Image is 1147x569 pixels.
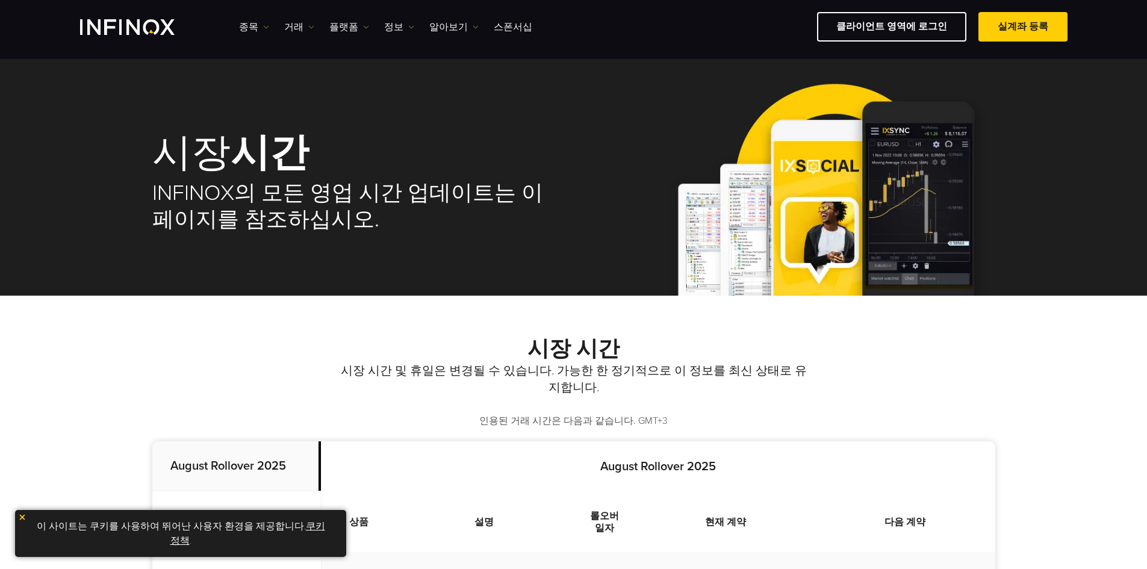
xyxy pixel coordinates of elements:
a: 거래 [284,20,314,34]
th: 설명 [396,492,573,552]
th: 현재 계약 [636,492,815,552]
strong: 시장 시간 [527,336,620,362]
a: INFINOX Logo [80,19,203,35]
p: 시장 시간 및 휴일은 변경될 수 있습니다. 가능한 한 정기적으로 이 정보를 최신 상태로 유지합니다. [336,362,812,396]
strong: August Rollover 2025 [600,459,716,474]
a: 알아보기 [429,20,479,34]
p: 이 사이트는 쿠키를 사용하여 뛰어난 사용자 환경을 제공합니다. . [21,516,340,551]
a: 스폰서십 [494,20,532,34]
th: 다음 계약 [815,492,995,552]
a: 클라이언트 영역에 로그인 [817,12,966,42]
th: 롤오버 일자 [573,492,636,552]
a: 실계좌 등록 [978,12,1068,42]
img: yellow close icon [18,513,26,521]
p: 인용된 거래 시간은 다음과 같습니다. GMT+3 [152,414,995,428]
a: 종목 [239,20,269,34]
a: 정보 [384,20,414,34]
strong: August Rollover 2025 [170,459,286,473]
h1: 시장 [152,133,557,174]
strong: 시간 [231,129,309,177]
h2: INFINOX의 모든 영업 시간 업데이트는 이 페이지를 참조하십시오. [152,180,557,233]
th: 상품 [322,492,396,552]
a: 플랫폼 [329,20,369,34]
